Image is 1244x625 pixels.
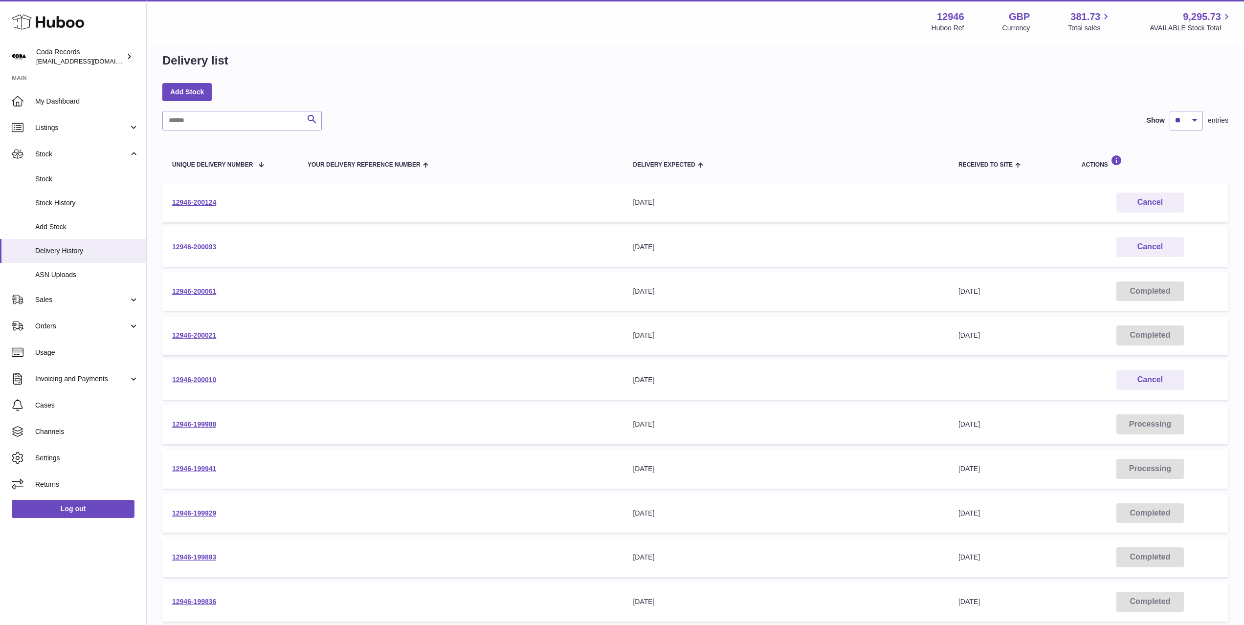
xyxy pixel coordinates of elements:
span: entries [1208,116,1228,125]
span: Stock [35,150,129,159]
span: ASN Uploads [35,270,139,280]
span: Settings [35,453,139,463]
a: 9,295.73 AVAILABLE Stock Total [1150,10,1232,33]
button: Cancel [1116,237,1184,257]
span: 381.73 [1070,10,1100,23]
div: Coda Records [36,47,124,66]
div: [DATE] [633,198,939,207]
span: Channels [35,427,139,436]
span: [DATE] [958,465,980,473]
span: My Dashboard [35,97,139,106]
div: [DATE] [633,464,939,474]
span: 9,295.73 [1183,10,1221,23]
span: Sales [35,295,129,304]
a: 12946-199893 [172,553,216,561]
div: [DATE] [633,242,939,252]
div: [DATE] [633,597,939,606]
span: Unique Delivery Number [172,162,253,168]
span: Received to Site [958,162,1013,168]
span: Returns [35,480,139,489]
span: Listings [35,123,129,132]
span: Your Delivery Reference Number [308,162,421,168]
a: 12946-200021 [172,331,216,339]
a: 12946-199988 [172,420,216,428]
a: 12946-200124 [172,198,216,206]
a: 12946-200010 [172,376,216,384]
div: Huboo Ref [932,23,964,33]
span: Cases [35,401,139,410]
a: 12946-199836 [172,598,216,605]
span: [DATE] [958,553,980,561]
span: Usage [35,348,139,357]
span: Stock [35,174,139,184]
strong: GBP [1009,10,1030,23]
span: AVAILABLE Stock Total [1150,23,1232,33]
span: [DATE] [958,598,980,605]
button: Cancel [1116,370,1184,390]
span: Orders [35,322,129,331]
div: [DATE] [633,420,939,429]
span: [DATE] [958,287,980,295]
div: [DATE] [633,287,939,296]
div: [DATE] [633,375,939,385]
span: Invoicing and Payments [35,374,129,384]
span: Delivery History [35,246,139,256]
div: [DATE] [633,553,939,562]
strong: 12946 [937,10,964,23]
div: [DATE] [633,331,939,340]
a: 12946-200093 [172,243,216,251]
div: [DATE] [633,509,939,518]
a: 12946-200061 [172,287,216,295]
span: Add Stock [35,222,139,232]
h1: Delivery list [162,53,228,68]
span: [DATE] [958,331,980,339]
span: Delivery Expected [633,162,695,168]
img: haz@pcatmedia.com [12,49,26,64]
span: [DATE] [958,509,980,517]
a: 12946-199941 [172,465,216,473]
span: Total sales [1068,23,1111,33]
a: 12946-199929 [172,509,216,517]
a: Log out [12,500,134,517]
div: Currency [1002,23,1030,33]
a: Add Stock [162,83,212,101]
span: Stock History [35,198,139,208]
span: [DATE] [958,420,980,428]
span: [EMAIL_ADDRESS][DOMAIN_NAME] [36,57,144,65]
div: Actions [1082,155,1219,168]
a: 381.73 Total sales [1068,10,1111,33]
label: Show [1147,116,1165,125]
button: Cancel [1116,193,1184,213]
